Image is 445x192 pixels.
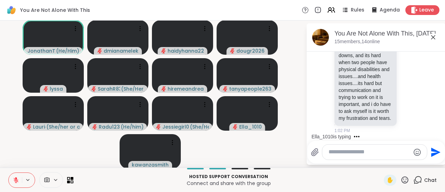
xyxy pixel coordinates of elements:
span: 1:02 PM [334,128,350,134]
span: audio-muted [27,124,32,129]
span: audio-muted [223,86,228,91]
span: Jessiegirl0719 [162,123,189,130]
span: Agenda [380,7,400,14]
span: kawanzasmith [132,161,169,168]
span: audio-muted [233,124,238,129]
span: Ella_1010 [239,123,262,130]
span: ✋ [387,176,394,184]
span: audio-muted [161,86,166,91]
span: Chat [424,177,437,184]
textarea: Type your message [329,148,410,156]
span: Radu123 [99,123,120,130]
span: ( She/Her ) [121,85,144,92]
p: Connect and share with the group [78,180,380,187]
span: ( She/her or anything else ) [46,123,80,130]
p: Hosted support conversation [78,174,380,180]
span: SarahR83 [98,85,120,92]
p: 15 members, 14 online [334,38,380,45]
span: ( She/Her ) [190,123,209,130]
span: lyssa [50,85,63,92]
span: You Are Not Alone With This [20,7,90,14]
span: audio-muted [91,86,96,91]
span: dougr2026 [236,47,265,54]
div: Ella_1010 is typing [311,133,351,140]
span: audio-muted [97,48,102,53]
button: Emoji picker [413,148,421,156]
span: ( He/him ) [121,123,144,130]
span: Leave [419,7,434,14]
span: audio-muted [161,48,166,53]
span: JonathanT [27,47,55,54]
span: ( He/Him ) [56,47,79,54]
img: You Are Not Alone With This, Sep 13 [312,29,329,46]
span: Rules [351,7,364,14]
img: ShareWell Logomark [6,4,17,16]
span: tanyapeople263 [229,85,272,92]
button: Send [427,144,443,160]
span: audio-muted [43,86,48,91]
span: Laurie_Ru [33,123,46,130]
span: audio-muted [92,124,97,129]
span: hiremeandrea [168,85,204,92]
span: audio-muted [156,124,161,129]
span: dmianamelek [104,47,138,54]
span: haidyhanna22 [168,47,204,54]
span: audio-muted [230,48,235,53]
div: You Are Not Alone With This, [DATE] [334,29,440,38]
